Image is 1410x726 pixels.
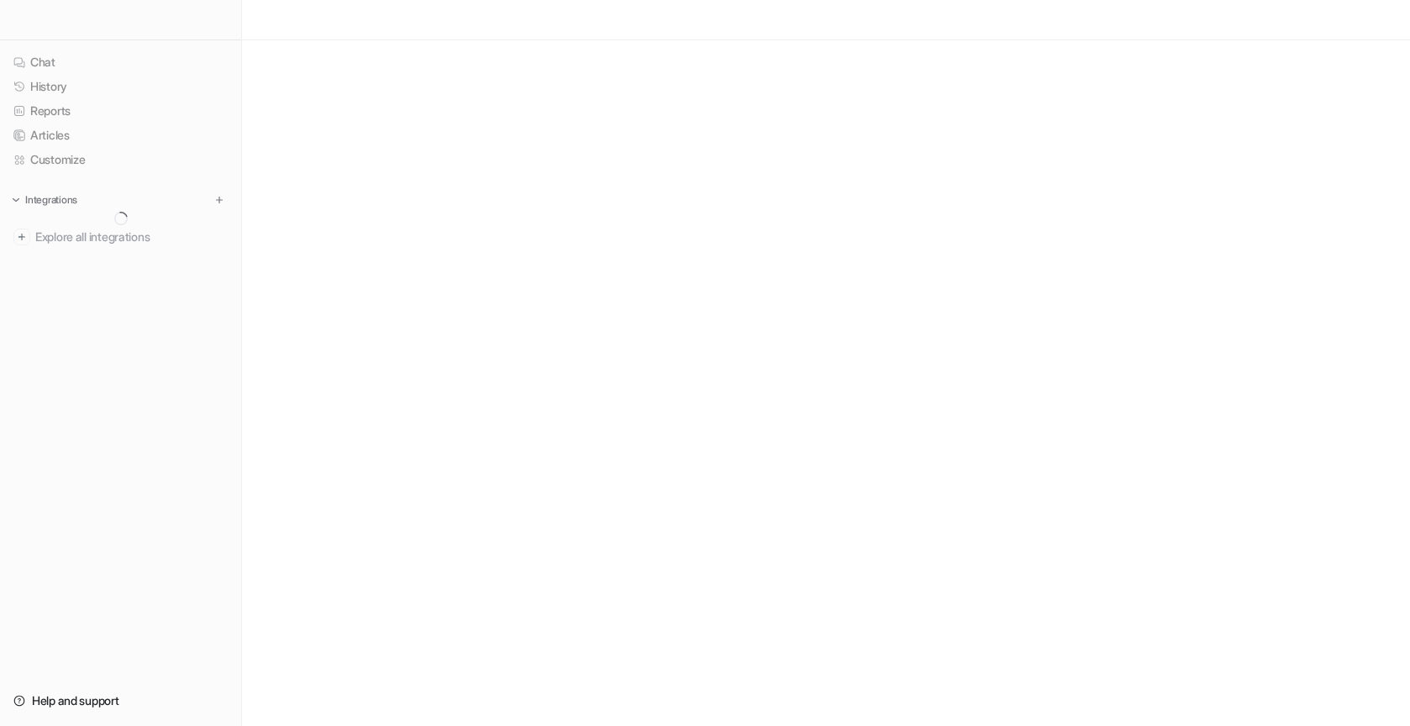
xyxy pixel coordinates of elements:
span: Explore all integrations [35,224,228,250]
a: Customize [7,148,234,171]
a: Help and support [7,689,234,713]
a: Chat [7,50,234,74]
button: Integrations [7,192,82,208]
a: Reports [7,99,234,123]
img: explore all integrations [13,229,30,245]
img: expand menu [10,194,22,206]
img: menu_add.svg [213,194,225,206]
a: Explore all integrations [7,225,234,249]
a: History [7,75,234,98]
a: Articles [7,124,234,147]
p: Integrations [25,193,77,207]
